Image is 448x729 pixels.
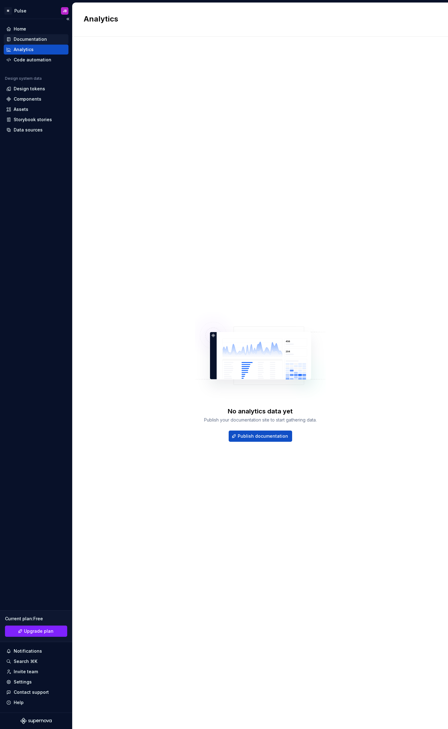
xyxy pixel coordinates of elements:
[5,616,67,622] div: Current plan : Free
[4,104,68,114] a: Assets
[228,407,293,416] div: No analytics data yet
[24,628,54,634] span: Upgrade plan
[4,677,68,687] a: Settings
[204,417,317,423] div: Publish your documentation site to start gathering data.
[4,45,68,55] a: Analytics
[14,127,43,133] div: Data sources
[14,57,51,63] div: Code automation
[14,96,41,102] div: Components
[4,34,68,44] a: Documentation
[21,718,52,724] svg: Supernova Logo
[63,8,67,13] div: JB
[14,86,45,92] div: Design tokens
[229,431,292,442] button: Publish documentation
[14,117,52,123] div: Storybook stories
[5,76,42,81] div: Design system data
[4,84,68,94] a: Design tokens
[4,55,68,65] a: Code automation
[4,687,68,697] button: Contact support
[14,669,38,675] div: Invite team
[5,626,67,637] button: Upgrade plan
[14,8,26,14] div: Pulse
[14,699,24,706] div: Help
[4,7,12,15] div: M
[4,667,68,677] a: Invite team
[4,115,68,125] a: Storybook stories
[14,36,47,42] div: Documentation
[4,656,68,666] button: Search ⌘K
[14,648,42,654] div: Notifications
[4,646,68,656] button: Notifications
[14,658,37,665] div: Search ⌘K
[4,94,68,104] a: Components
[1,4,71,17] button: MPulseJB
[63,15,72,23] button: Collapse sidebar
[84,14,429,24] h2: Analytics
[4,125,68,135] a: Data sources
[4,698,68,708] button: Help
[14,689,49,695] div: Contact support
[238,433,288,439] span: Publish documentation
[14,106,28,112] div: Assets
[14,46,34,53] div: Analytics
[14,26,26,32] div: Home
[4,24,68,34] a: Home
[14,679,32,685] div: Settings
